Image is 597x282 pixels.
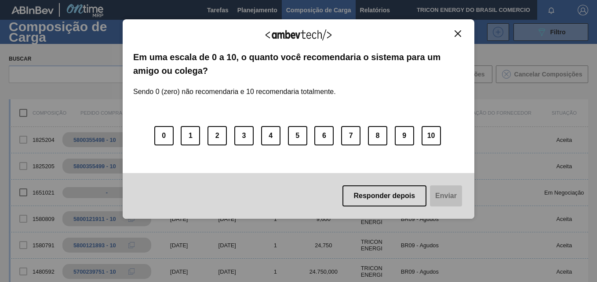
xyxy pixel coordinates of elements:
button: 4 [261,126,280,145]
button: 1 [181,126,200,145]
button: Close [452,30,464,37]
button: 8 [368,126,387,145]
img: Logo Ambevtech [266,29,331,40]
button: 10 [422,126,441,145]
button: 0 [154,126,174,145]
img: Close [455,30,461,37]
button: 2 [207,126,227,145]
button: 5 [288,126,307,145]
button: 3 [234,126,254,145]
button: 6 [314,126,334,145]
label: Em uma escala de 0 a 10, o quanto você recomendaria o sistema para um amigo ou colega? [133,51,464,77]
button: Responder depois [342,185,427,206]
button: 9 [395,126,414,145]
button: 7 [341,126,360,145]
label: Sendo 0 (zero) não recomendaria e 10 recomendaria totalmente. [133,77,336,96]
